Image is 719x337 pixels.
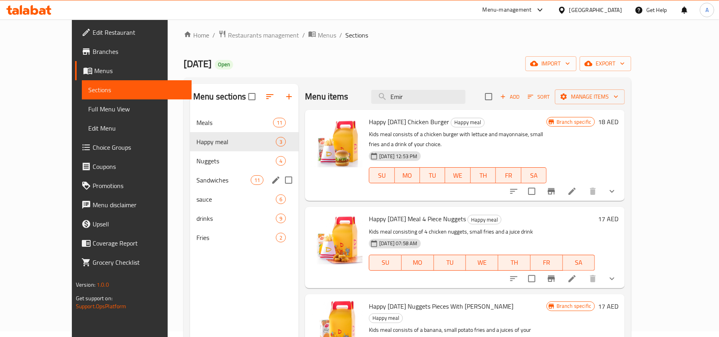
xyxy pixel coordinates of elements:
div: Happy meal [369,313,403,323]
button: WE [466,255,498,271]
a: Menus [75,61,192,80]
span: TU [423,170,442,181]
span: Happy [DATE] Chicken Burger [369,116,449,128]
button: Branch-specific-item [542,269,561,288]
img: Happy Dano Meal 4 Piece Nuggets [311,213,362,264]
a: Restaurants management [218,30,299,40]
a: Branches [75,42,192,61]
span: Sort sections [260,87,279,106]
span: [DATE] 12:53 PM [376,153,420,160]
div: items [276,214,286,223]
li: / [212,30,215,40]
div: Happy meal [467,215,501,224]
span: Happy meal [468,215,501,224]
span: MO [405,257,431,268]
span: export [586,59,625,69]
div: Open [215,60,233,69]
span: Meals [196,118,273,127]
button: Sort [526,91,552,103]
span: Edit Menu [88,123,186,133]
button: export [580,56,631,71]
span: WE [469,257,495,268]
span: 1.0.0 [97,280,109,290]
span: Sort [528,92,550,101]
span: MO [398,170,417,181]
a: Coupons [75,157,192,176]
span: Coupons [93,162,186,171]
span: Select all sections [244,88,260,105]
div: Nuggets [196,156,276,166]
span: Upsell [93,219,186,229]
button: FR [496,167,521,183]
span: Add [499,92,521,101]
div: Happy meal [451,118,485,127]
button: import [525,56,576,71]
button: FR [531,255,563,271]
span: Edit Restaurant [93,28,186,37]
svg: Show Choices [607,274,617,283]
span: FR [534,257,560,268]
span: Sandwiches [196,175,251,185]
button: TU [420,167,445,183]
button: sort-choices [504,269,523,288]
li: / [339,30,342,40]
span: Happy [DATE] Meal 4 Piece Nuggets [369,213,466,225]
span: Add item [497,91,523,103]
button: SA [521,167,547,183]
span: Happy meal [369,313,402,323]
button: show more [602,269,622,288]
span: Select section [480,88,497,105]
nav: breadcrumb [184,30,631,40]
button: SU [369,167,394,183]
a: Grocery Checklist [75,253,192,272]
img: Happy Dano Chicken Burger [311,116,362,167]
nav: Menu sections [190,110,299,250]
input: search [371,90,465,104]
a: Edit Menu [82,119,192,138]
p: Kids meal consisting of 4 chicken nuggets, small fries and a juice drink [369,227,595,237]
span: Happy meal [196,137,276,147]
span: Branch specific [553,302,594,310]
span: TU [437,257,463,268]
button: Branch-specific-item [542,182,561,201]
span: Full Menu View [88,104,186,114]
a: Upsell [75,214,192,234]
a: Promotions [75,176,192,195]
span: Manage items [561,92,618,102]
a: Edit menu item [567,186,577,196]
div: drinks9 [190,209,299,228]
span: 11 [273,119,285,127]
span: Menus [94,66,186,75]
li: / [302,30,305,40]
a: Support.OpsPlatform [76,301,127,311]
p: Kids meal consists of a chicken burger with lettuce and mayonnaise, small fries and a drink of yo... [369,129,547,149]
span: import [532,59,570,69]
a: Choice Groups [75,138,192,157]
button: WE [445,167,470,183]
div: Menu-management [483,5,532,15]
a: Edit Restaurant [75,23,192,42]
a: Full Menu View [82,99,192,119]
button: delete [583,269,602,288]
div: items [276,233,286,242]
div: Meals11 [190,113,299,132]
span: 4 [276,157,285,165]
span: 9 [276,215,285,222]
span: Select to update [523,183,540,200]
button: MO [402,255,434,271]
span: Coverage Report [93,238,186,248]
span: SA [525,170,543,181]
span: Promotions [93,181,186,190]
div: [GEOGRAPHIC_DATA] [569,6,622,14]
a: Coverage Report [75,234,192,253]
div: drinks [196,214,276,223]
button: sort-choices [504,182,523,201]
h2: Menu items [305,91,349,103]
span: WE [448,170,467,181]
h6: 18 AED [598,116,618,127]
button: TH [471,167,496,183]
span: 3 [276,138,285,146]
a: Home [184,30,209,40]
a: Menu disclaimer [75,195,192,214]
span: Branch specific [553,118,594,126]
